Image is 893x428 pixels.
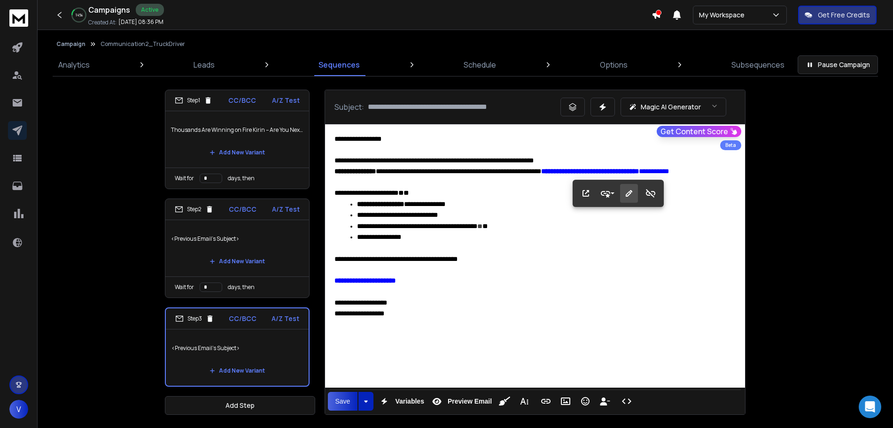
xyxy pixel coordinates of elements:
li: Step3CC/BCCA/Z Test<Previous Email's Subject>Add New Variant [165,307,310,387]
button: More Text [515,392,533,411]
button: Get Free Credits [798,6,877,24]
button: Preview Email [428,392,494,411]
button: Add New Variant [202,361,272,380]
button: V [9,400,28,419]
button: Insert Unsubscribe Link [596,392,614,411]
button: Campaign [56,40,85,48]
p: days, then [228,283,255,291]
p: Get Free Credits [818,10,870,20]
button: Emoticons [576,392,594,411]
a: Subsequences [726,53,790,76]
p: <Previous Email's Subject> [171,335,303,361]
p: Options [600,59,628,70]
p: Created At: [88,19,116,26]
a: Analytics [53,53,95,76]
button: Magic AI Generator [621,98,726,116]
p: Magic AI Generator [641,102,701,112]
div: Open Intercom Messenger [859,396,881,418]
div: Step 3 [175,314,214,323]
button: Variables [375,392,426,411]
p: days, then [228,175,255,182]
img: logo [9,9,28,27]
div: Step 2 [175,205,214,214]
p: Wait for [175,283,194,291]
p: A/Z Test [272,314,299,323]
span: Variables [393,397,426,405]
li: Step1CC/BCCA/Z TestThousands Are Winning on Fire Kirin – Are You Next? 🔥Add New VariantWait forda... [165,90,310,189]
p: A/Z Test [272,96,300,105]
p: Leads [194,59,215,70]
p: A/Z Test [272,205,300,214]
p: <Previous Email's Subject> [171,226,303,252]
button: Add Step [165,396,315,415]
button: Open Link [577,184,595,203]
p: My Workspace [699,10,748,20]
button: Style [598,184,616,203]
button: Add New Variant [202,143,272,162]
p: Subsequences [731,59,784,70]
button: Code View [618,392,636,411]
div: Active [136,4,164,16]
div: Step 1 [175,96,212,105]
button: Unlink [642,184,660,203]
a: Sequences [313,53,365,76]
p: Analytics [58,59,90,70]
li: Step2CC/BCCA/Z Test<Previous Email's Subject>Add New VariantWait fordays, then [165,199,310,298]
p: Communication2_TruckDriver [101,40,185,48]
p: CC/BCC [229,314,256,323]
h1: Campaigns [88,4,130,15]
a: Leads [188,53,220,76]
p: CC/BCC [229,205,256,214]
p: Subject: [334,101,364,113]
button: Add New Variant [202,252,272,271]
p: [DATE] 08:36 PM [118,18,163,26]
button: Insert Link (Ctrl+K) [537,392,555,411]
a: Schedule [458,53,502,76]
p: Sequences [318,59,360,70]
a: Options [594,53,633,76]
button: Insert Image (Ctrl+P) [557,392,575,411]
button: Pause Campaign [798,55,878,74]
p: CC/BCC [228,96,256,105]
button: Save [328,392,358,411]
p: Thousands Are Winning on Fire Kirin – Are You Next? 🔥 [171,117,303,143]
button: Get Content Score [657,126,741,137]
span: Preview Email [446,397,494,405]
div: Beta [720,140,741,150]
button: Clean HTML [496,392,513,411]
p: 14 % [76,12,83,18]
p: Schedule [464,59,496,70]
p: Wait for [175,175,194,182]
